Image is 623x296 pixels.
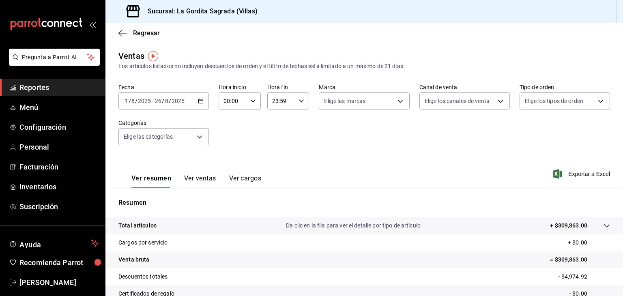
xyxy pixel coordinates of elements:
[129,98,131,104] span: /
[162,98,164,104] span: /
[19,181,99,192] span: Inventarios
[118,255,149,264] p: Venta bruta
[550,221,587,230] p: + $309,863.00
[131,98,135,104] input: --
[118,62,610,71] div: Los artículos listados no incluyen descuentos de orden y el filtro de fechas está limitado a un m...
[568,238,610,247] p: + $0.00
[118,50,144,62] div: Ventas
[118,84,209,90] label: Fecha
[19,201,99,212] span: Suscripción
[184,174,216,188] button: Ver ventas
[6,59,100,67] a: Pregunta a Parrot AI
[425,97,490,105] span: Elige los canales de venta
[19,257,99,268] span: Recomienda Parrot
[152,98,154,104] span: -
[550,255,610,264] p: = $309,863.00
[169,98,171,104] span: /
[118,120,209,126] label: Categorías
[131,174,171,188] button: Ver resumen
[135,98,137,104] span: /
[19,142,99,152] span: Personal
[525,97,583,105] span: Elige los tipos de orden
[118,238,168,247] p: Cargos por servicio
[286,221,421,230] p: Da clic en la fila para ver el detalle por tipo de artículo
[324,97,365,105] span: Elige las marcas
[19,122,99,133] span: Configuración
[319,84,409,90] label: Marca
[131,174,261,188] div: navigation tabs
[19,161,99,172] span: Facturación
[19,102,99,113] span: Menú
[118,221,157,230] p: Total artículos
[554,169,610,179] button: Exportar a Excel
[19,238,88,248] span: Ayuda
[141,6,258,16] h3: Sucursal: La Gordita Sagrada (Villas)
[165,98,169,104] input: --
[137,98,151,104] input: ----
[118,29,160,37] button: Regresar
[520,84,610,90] label: Tipo de orden
[267,84,309,90] label: Hora fin
[124,133,173,141] span: Elige las categorías
[229,174,262,188] button: Ver cargos
[219,84,261,90] label: Hora inicio
[22,53,87,62] span: Pregunta a Parrot AI
[9,49,100,66] button: Pregunta a Parrot AI
[559,272,610,281] p: - $4,974.92
[19,82,99,93] span: Reportes
[125,98,129,104] input: --
[419,84,510,90] label: Canal de venta
[19,277,99,288] span: [PERSON_NAME]
[118,198,610,208] p: Resumen
[148,51,158,61] img: Tooltip marker
[171,98,185,104] input: ----
[155,98,162,104] input: --
[89,21,96,28] button: open_drawer_menu
[118,272,168,281] p: Descuentos totales
[133,29,160,37] span: Regresar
